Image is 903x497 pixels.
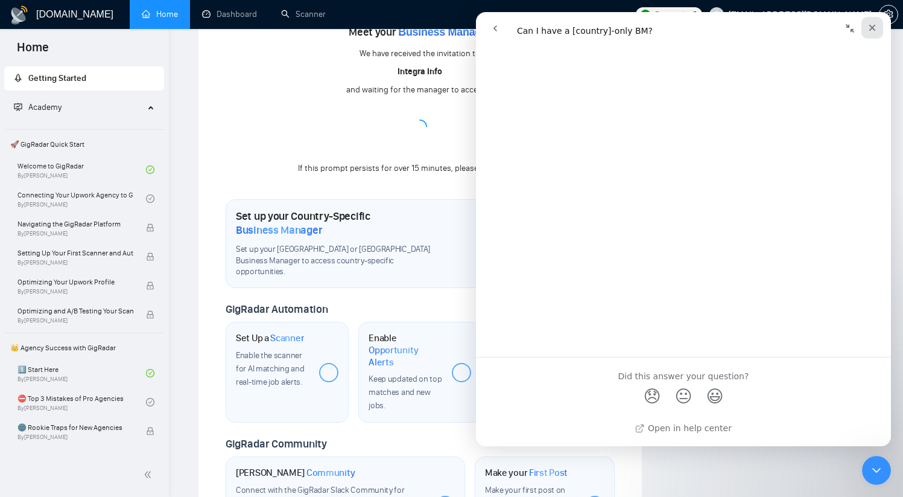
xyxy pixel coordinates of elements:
span: lock [146,310,154,319]
span: fund-projection-screen [14,103,22,111]
span: Enable the scanner for AI matching and real-time job alerts. [236,350,304,387]
a: setting [879,10,898,19]
h1: [PERSON_NAME] [236,467,355,479]
img: logo [10,5,29,25]
span: Scanner [270,332,304,344]
span: double-left [144,469,156,481]
span: Meet your [349,25,491,39]
div: We have received the invitation to [360,47,480,60]
span: rocket [14,74,22,82]
a: Welcome to GigRadarBy[PERSON_NAME] [17,156,146,183]
h1: Make your [485,467,568,479]
span: By [PERSON_NAME] [17,230,133,237]
a: Connecting Your Upwork Agency to GigRadarBy[PERSON_NAME] [17,185,146,212]
span: lock [146,427,154,435]
span: Set up your [GEOGRAPHIC_DATA] or [GEOGRAPHIC_DATA] Business Manager to access country-specific op... [236,244,434,278]
span: 🌚 Rookie Traps for New Agencies [17,422,133,434]
a: 1️⃣ Start HereBy[PERSON_NAME] [17,360,146,386]
span: Community [306,467,355,479]
span: setting [879,10,898,19]
span: 0 [692,8,697,21]
span: Optimizing Your Upwork Profile [17,276,133,288]
div: and waiting for the manager to accept it. [346,83,494,97]
span: Academy [14,102,62,112]
div: If this prompt persists for over 15 minutes, please contact support. [298,162,542,175]
span: check-circle [146,165,154,174]
iframe: Intercom live chat [476,12,891,446]
span: Home [7,39,59,64]
span: check-circle [146,369,154,377]
h1: Enable [369,332,442,368]
span: Getting Started [28,73,86,83]
span: user [712,10,721,19]
span: Opportunity Alerts [369,344,442,368]
span: Business Manager [236,223,322,237]
span: check-circle [146,194,154,203]
span: By [PERSON_NAME] [17,259,133,266]
span: 👑 Agency Success with GigRadar [5,336,163,360]
span: Academy [28,102,62,112]
li: Getting Started [4,66,164,91]
span: check-circle [146,398,154,406]
span: Business Manager [398,26,491,38]
span: First Post [529,467,568,479]
span: lock [146,223,154,232]
span: Navigating the GigRadar Platform [17,218,133,230]
span: Setting Up Your First Scanner and Auto-Bidder [17,247,133,259]
a: searchScanner [281,9,326,19]
span: 🚀 GigRadar Quick Start [5,132,163,156]
span: GigRadar Community [226,437,327,451]
button: setting [879,5,898,24]
a: dashboardDashboard [202,9,257,19]
h1: Set Up a [236,332,304,344]
span: By [PERSON_NAME] [17,288,133,295]
span: By [PERSON_NAME] [17,434,133,441]
span: GigRadar Automation [226,303,328,316]
a: homeHome [142,9,178,19]
a: ⛔ Top 3 Mistakes of Pro AgenciesBy[PERSON_NAME] [17,389,146,415]
h1: Set up your Country-Specific [236,210,434,236]
span: By [PERSON_NAME] [17,317,133,324]
span: ☠️ Fatal Traps for Solo Freelancers [17,451,133,463]
span: lock [146,252,154,261]
b: Integra Info [398,66,442,77]
iframe: Intercom live chat [862,456,891,485]
span: lock [146,281,154,290]
span: Connects: [654,8,690,21]
span: loading [410,117,430,137]
span: Keep updated on top matches and new jobs. [369,374,442,411]
img: upwork-logo.png [641,10,650,19]
span: Optimizing and A/B Testing Your Scanner for Better Results [17,305,133,317]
